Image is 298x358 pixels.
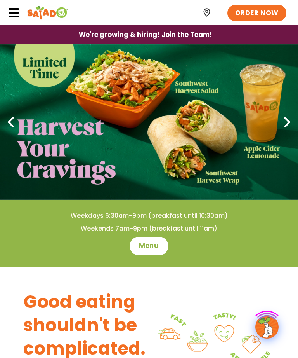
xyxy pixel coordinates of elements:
h4: Weekdays 6:30am-9pm (breakfast until 10:30am) [16,211,282,220]
span: ORDER NOW [235,9,279,18]
span: We're growing & hiring! Join the Team! [79,31,212,38]
a: ORDER NOW [227,5,286,22]
img: Header logo [27,5,68,21]
a: Menu [130,237,168,255]
h4: Weekends 7am-9pm (breakfast until 11am) [16,224,282,233]
span: Menu [139,241,159,251]
a: We're growing & hiring! Join the Team! [67,26,224,44]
